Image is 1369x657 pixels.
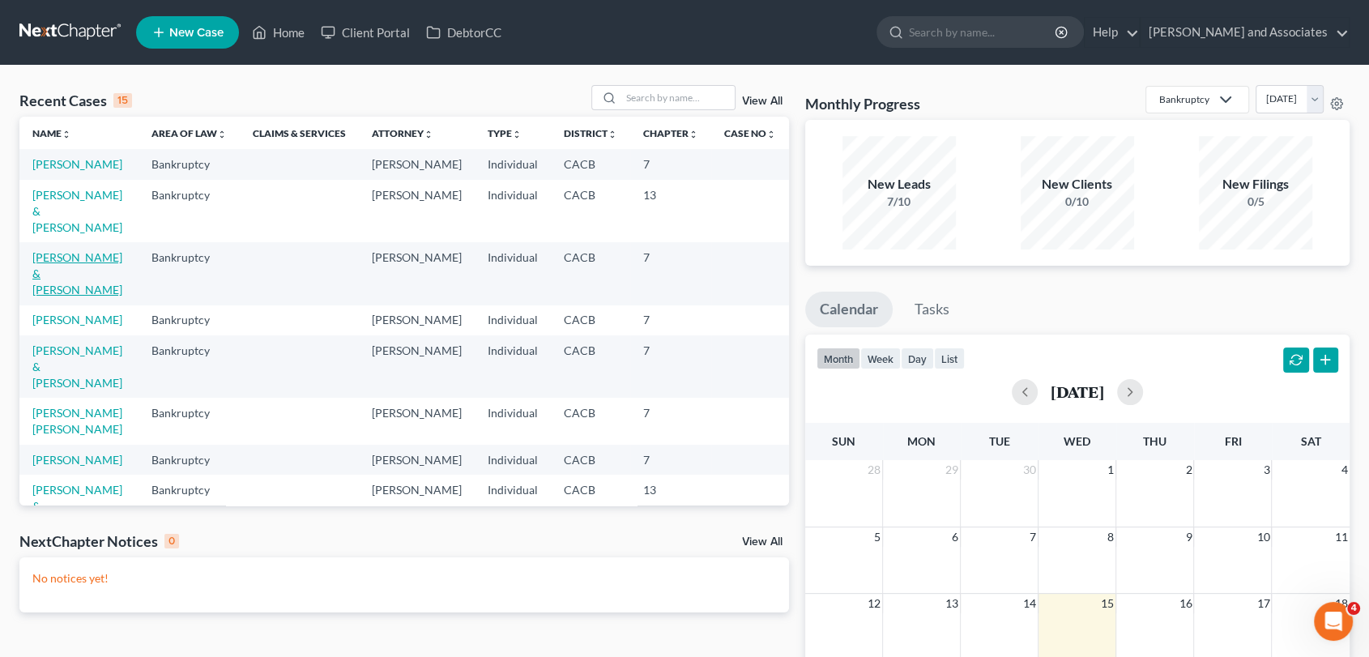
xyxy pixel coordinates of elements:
td: 7 [630,335,711,398]
h2: [DATE] [1051,383,1104,400]
p: No notices yet! [32,570,776,587]
td: Individual [475,149,551,179]
td: CACB [551,335,630,398]
td: Individual [475,335,551,398]
div: 7/10 [842,194,956,210]
td: 7 [630,242,711,305]
button: week [860,348,901,369]
i: unfold_more [217,130,227,139]
a: [PERSON_NAME] and Associates [1141,18,1349,47]
a: Case Nounfold_more [724,127,776,139]
span: 16 [1177,594,1193,613]
div: 15 [113,93,132,108]
a: View All [742,536,783,548]
span: 6 [950,527,960,547]
td: CACB [551,475,630,537]
span: 9 [1183,527,1193,547]
i: unfold_more [512,130,522,139]
div: Bankruptcy [1159,92,1209,106]
span: Sun [832,434,855,448]
span: Mon [907,434,936,448]
a: [PERSON_NAME] [32,313,122,326]
td: Individual [475,180,551,242]
td: [PERSON_NAME] [359,475,475,537]
td: Individual [475,398,551,444]
td: CACB [551,305,630,335]
span: 8 [1106,527,1115,547]
span: 1 [1106,460,1115,480]
div: 0/10 [1021,194,1134,210]
div: New Leads [842,175,956,194]
a: [PERSON_NAME] [PERSON_NAME] [32,406,122,436]
span: 7 [1028,527,1038,547]
td: 7 [630,305,711,335]
td: 13 [630,475,711,537]
div: Recent Cases [19,91,132,110]
a: [PERSON_NAME] & [PERSON_NAME] [32,483,122,529]
span: 5 [872,527,882,547]
i: unfold_more [689,130,698,139]
a: Client Portal [313,18,418,47]
span: 4 [1347,602,1360,615]
span: 2 [1183,460,1193,480]
span: 4 [1340,460,1350,480]
i: unfold_more [766,130,776,139]
td: [PERSON_NAME] [359,242,475,305]
span: Tue [989,434,1010,448]
td: 7 [630,149,711,179]
div: 0 [164,534,179,548]
a: Home [244,18,313,47]
td: Individual [475,242,551,305]
td: CACB [551,180,630,242]
i: unfold_more [608,130,617,139]
span: Fri [1224,434,1241,448]
td: [PERSON_NAME] [359,445,475,475]
td: Individual [475,305,551,335]
a: Districtunfold_more [564,127,617,139]
td: [PERSON_NAME] [359,398,475,444]
span: Sat [1300,434,1320,448]
span: 13 [944,594,960,613]
a: Attorneyunfold_more [372,127,433,139]
td: [PERSON_NAME] [359,180,475,242]
td: Bankruptcy [139,180,240,242]
td: Bankruptcy [139,475,240,537]
td: CACB [551,242,630,305]
th: Claims & Services [240,117,359,149]
a: DebtorCC [418,18,510,47]
td: Individual [475,475,551,537]
td: Bankruptcy [139,149,240,179]
td: Bankruptcy [139,305,240,335]
div: New Filings [1199,175,1312,194]
td: Bankruptcy [139,445,240,475]
iframe: Intercom live chat [1314,602,1353,641]
a: [PERSON_NAME] [32,157,122,171]
h3: Monthly Progress [805,94,920,113]
a: [PERSON_NAME] & [PERSON_NAME] [32,250,122,297]
i: unfold_more [62,130,71,139]
span: 12 [866,594,882,613]
span: New Case [169,27,224,39]
td: CACB [551,149,630,179]
a: Chapterunfold_more [643,127,698,139]
a: Calendar [805,292,893,327]
span: 11 [1333,527,1350,547]
td: [PERSON_NAME] [359,335,475,398]
a: [PERSON_NAME] & [PERSON_NAME] [32,188,122,234]
span: 15 [1099,594,1115,613]
a: [PERSON_NAME] [32,453,122,467]
td: 7 [630,445,711,475]
span: 17 [1255,594,1271,613]
input: Search by name... [909,17,1057,47]
td: 7 [630,398,711,444]
span: Thu [1143,434,1166,448]
span: 3 [1261,460,1271,480]
a: [PERSON_NAME] & [PERSON_NAME] [32,343,122,390]
span: 30 [1021,460,1038,480]
a: Area of Lawunfold_more [151,127,227,139]
td: CACB [551,445,630,475]
button: month [817,348,860,369]
span: 28 [866,460,882,480]
a: Help [1085,18,1139,47]
td: Individual [475,445,551,475]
